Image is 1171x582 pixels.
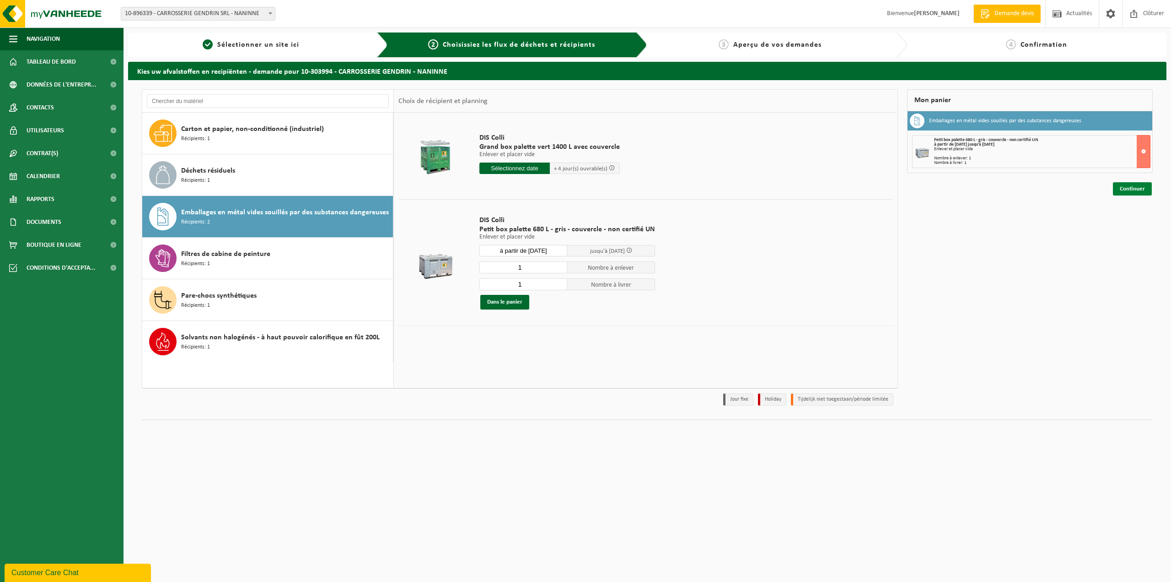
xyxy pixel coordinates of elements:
[121,7,275,20] span: 10-896339 - CARROSSERIE GENDRIN SRL - NANINNE
[128,62,1166,80] h2: Kies uw afvalstoffen en recipiënten - demande pour 10-303994 - CARROSSERIE GENDRIN - NANINNE
[181,332,380,343] span: Solvants non halogénés - à haut pouvoir calorifique en fût 200L
[181,249,270,260] span: Filtres de cabine de peinture
[479,133,620,142] span: DIS Colli
[934,147,1150,152] div: Enlever et placer vide
[394,90,492,113] div: Choix de récipient et planning
[590,248,625,254] span: jusqu'à [DATE]
[142,154,393,196] button: Déchets résiduels Récipients: 1
[1021,41,1067,49] span: Confirmation
[479,152,620,158] p: Enlever et placer vide
[142,196,393,238] button: Emballages en métal vides souillés par des substances dangereuses Récipients: 2
[914,10,960,17] strong: [PERSON_NAME]
[27,165,60,188] span: Calendrier
[181,135,210,143] span: Récipients: 1
[992,9,1036,18] span: Demande devis
[1113,182,1152,196] a: Continuer
[567,278,655,290] span: Nombre à livrer
[142,238,393,279] button: Filtres de cabine de peinture Récipients: 1
[479,245,567,256] input: Sélectionnez date
[181,343,210,352] span: Récipients: 1
[142,113,393,154] button: Carton et papier, non-conditionné (industriel) Récipients: 1
[147,94,389,108] input: Chercher du matériel
[27,256,96,279] span: Conditions d'accepta...
[181,301,210,310] span: Récipients: 1
[733,41,822,49] span: Aperçu de vos demandes
[142,321,393,362] button: Solvants non halogénés - à haut pouvoir calorifique en fût 200L Récipients: 1
[217,41,299,49] span: Sélectionner un site ici
[907,89,1153,111] div: Mon panier
[181,260,210,268] span: Récipients: 1
[479,142,620,152] span: Grand box palette vert 1400 L avec couvercle
[973,5,1041,23] a: Demande devis
[27,234,81,256] span: Boutique en ligne
[934,156,1150,161] div: Nombre à enlever: 1
[181,218,210,227] span: Récipients: 2
[142,279,393,321] button: Pare-chocs synthétiques Récipients: 1
[133,39,370,50] a: 1Sélectionner un site ici
[929,114,1081,128] h3: Emballages en métal vides souillés par des substances dangereuses
[934,161,1150,165] div: Nombre à livrer: 1
[479,163,550,174] input: Sélectionnez date
[181,124,324,135] span: Carton et papier, non-conditionné (industriel)
[723,393,753,406] li: Jour fixe
[934,142,994,147] strong: à partir de [DATE] jusqu'à [DATE]
[181,290,257,301] span: Pare-chocs synthétiques
[27,119,64,142] span: Utilisateurs
[758,393,786,406] li: Holiday
[443,41,595,49] span: Choisissiez les flux de déchets et récipients
[934,137,1038,142] span: Petit box palette 680 L - gris - couvercle - non certifié UN
[181,176,210,185] span: Récipients: 1
[181,207,389,218] span: Emballages en métal vides souillés par des substances dangereuses
[121,7,275,21] span: 10-896339 - CARROSSERIE GENDRIN SRL - NANINNE
[5,562,153,582] iframe: chat widget
[567,261,655,273] span: Nombre à enlever
[27,142,58,165] span: Contrat(s)
[27,188,54,211] span: Rapports
[27,73,97,96] span: Données de l'entrepr...
[27,211,61,234] span: Documents
[27,27,60,50] span: Navigation
[480,295,529,310] button: Dans le panier
[1006,39,1016,49] span: 4
[27,96,54,119] span: Contacts
[27,50,76,73] span: Tableau de bord
[479,225,655,234] span: Petit box palette 680 L - gris - couvercle - non certifié UN
[554,166,607,172] span: + 4 jour(s) ouvrable(s)
[791,393,893,406] li: Tijdelijk niet toegestaan/période limitée
[181,165,235,176] span: Déchets résiduels
[479,234,655,240] p: Enlever et placer vide
[428,39,438,49] span: 2
[719,39,729,49] span: 3
[479,216,655,225] span: DIS Colli
[203,39,213,49] span: 1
